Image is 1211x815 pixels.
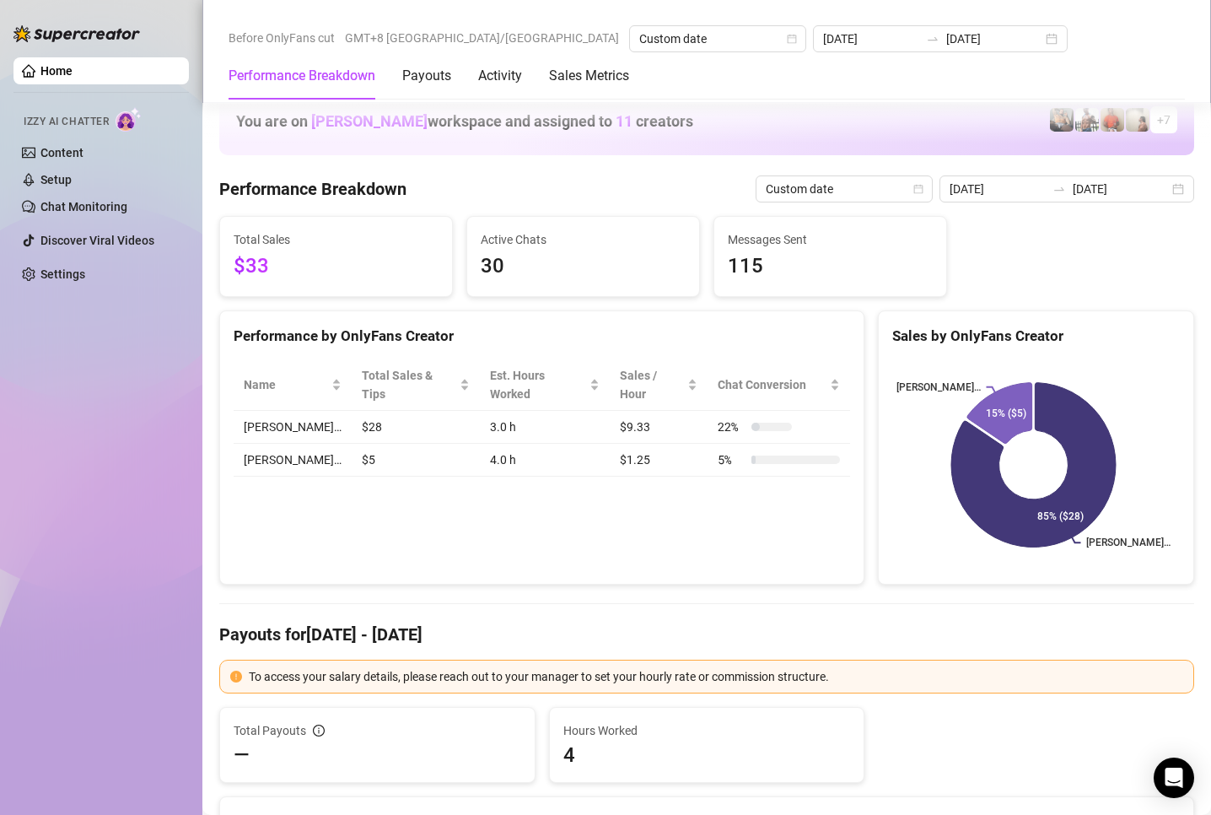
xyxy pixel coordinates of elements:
[244,375,328,394] span: Name
[481,230,686,249] span: Active Chats
[639,26,796,51] span: Custom date
[823,30,919,48] input: Start date
[1075,108,1099,132] img: JUSTIN
[234,359,352,411] th: Name
[787,34,797,44] span: calendar
[481,251,686,283] span: 30
[1052,182,1066,196] span: to
[728,230,933,249] span: Messages Sent
[718,418,745,436] span: 22 %
[718,375,826,394] span: Chat Conversion
[897,381,982,393] text: [PERSON_NAME]…
[478,66,522,86] div: Activity
[345,25,619,51] span: GMT+8 [GEOGRAPHIC_DATA]/[GEOGRAPHIC_DATA]
[926,32,939,46] span: swap-right
[229,25,335,51] span: Before OnlyFans cut
[563,742,851,769] span: 4
[616,112,632,130] span: 11
[1052,182,1066,196] span: swap-right
[1126,108,1149,132] img: Ralphy
[234,325,850,348] div: Performance by OnlyFans Creator
[892,325,1180,348] div: Sales by OnlyFans Creator
[766,176,923,202] span: Custom date
[234,721,306,740] span: Total Payouts
[362,366,456,403] span: Total Sales & Tips
[1073,180,1169,198] input: End date
[1157,111,1171,129] span: + 7
[219,623,1194,646] h4: Payouts for [DATE] - [DATE]
[229,66,375,86] div: Performance Breakdown
[40,64,73,78] a: Home
[311,112,428,130] span: [PERSON_NAME]
[950,180,1046,198] input: Start date
[1086,537,1171,549] text: [PERSON_NAME]…
[610,444,708,477] td: $1.25
[913,184,923,194] span: calendar
[249,667,1183,686] div: To access your salary details, please reach out to your manager to set your hourly rate or commis...
[234,742,250,769] span: —
[402,66,451,86] div: Payouts
[352,411,480,444] td: $28
[313,725,325,737] span: info-circle
[549,66,629,86] div: Sales Metrics
[946,30,1042,48] input: End date
[40,173,72,186] a: Setup
[610,411,708,444] td: $9.33
[234,251,439,283] span: $33
[24,114,109,130] span: Izzy AI Chatter
[352,359,480,411] th: Total Sales & Tips
[563,721,851,740] span: Hours Worked
[13,25,140,42] img: logo-BBDzfeDw.svg
[236,112,693,131] h1: You are on workspace and assigned to creators
[610,359,708,411] th: Sales / Hour
[926,32,939,46] span: to
[219,177,406,201] h4: Performance Breakdown
[352,444,480,477] td: $5
[708,359,850,411] th: Chat Conversion
[718,451,745,469] span: 5 %
[728,251,933,283] span: 115
[1101,108,1124,132] img: Justin
[234,411,352,444] td: [PERSON_NAME]…
[40,146,83,159] a: Content
[230,671,242,683] span: exclamation-circle
[40,267,85,281] a: Settings
[480,411,610,444] td: 3.0 h
[490,366,586,403] div: Est. Hours Worked
[1050,108,1074,132] img: George
[234,230,439,249] span: Total Sales
[480,444,610,477] td: 4.0 h
[234,444,352,477] td: [PERSON_NAME]…
[40,200,127,213] a: Chat Monitoring
[620,366,685,403] span: Sales / Hour
[116,107,142,132] img: AI Chatter
[1154,758,1194,798] div: Open Intercom Messenger
[40,234,154,247] a: Discover Viral Videos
